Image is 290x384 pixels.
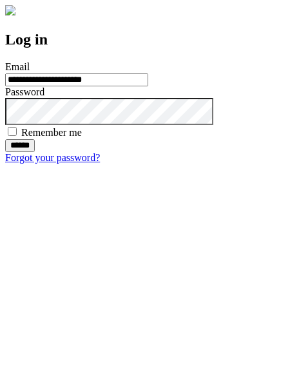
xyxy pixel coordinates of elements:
[5,5,15,15] img: logo-4e3dc11c47720685a147b03b5a06dd966a58ff35d612b21f08c02c0306f2b779.png
[5,31,285,48] h2: Log in
[21,127,82,138] label: Remember me
[5,152,100,163] a: Forgot your password?
[5,61,30,72] label: Email
[5,86,44,97] label: Password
